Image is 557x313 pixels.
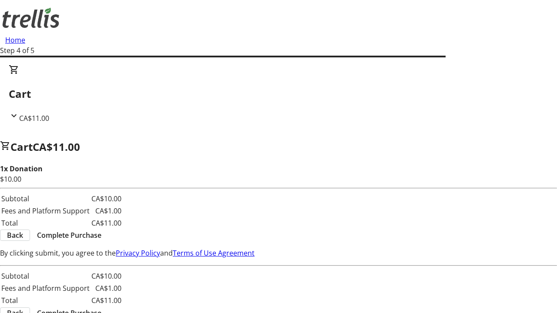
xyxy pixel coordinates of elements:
div: CartCA$11.00 [9,64,548,123]
td: CA$1.00 [91,205,122,216]
span: Cart [10,140,33,154]
td: Total [1,295,90,306]
td: Total [1,217,90,229]
button: Complete Purchase [30,230,108,240]
td: CA$10.00 [91,270,122,282]
span: Complete Purchase [37,230,101,240]
span: CA$11.00 [19,113,49,123]
td: Fees and Platform Support [1,283,90,294]
span: Back [7,230,23,240]
td: CA$11.00 [91,295,122,306]
td: Subtotal [1,193,90,204]
td: CA$10.00 [91,193,122,204]
span: CA$11.00 [33,140,80,154]
td: Fees and Platform Support [1,205,90,216]
a: Privacy Policy [116,248,160,258]
td: CA$1.00 [91,283,122,294]
td: Subtotal [1,270,90,282]
a: Terms of Use Agreement [173,248,255,258]
td: CA$11.00 [91,217,122,229]
h2: Cart [9,86,548,102]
